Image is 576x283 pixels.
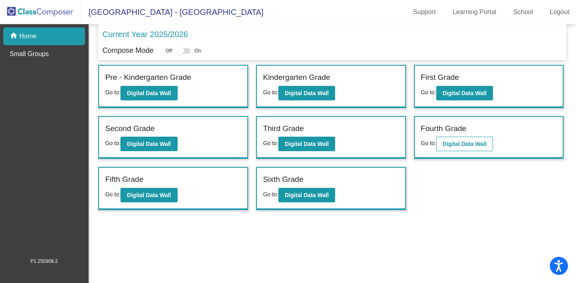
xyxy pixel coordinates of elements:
[105,140,120,146] span: Go to:
[263,191,278,198] span: Go to:
[278,137,335,151] button: Digital Data Wall
[105,174,143,185] label: Fifth Grade
[263,89,278,96] span: Go to:
[127,90,171,96] b: Digital Data Wall
[127,192,171,198] b: Digital Data Wall
[105,191,120,198] span: Go to:
[421,72,459,83] label: First Grade
[105,123,155,135] label: Second Grade
[120,137,177,151] button: Digital Data Wall
[10,49,49,59] p: Small Groups
[278,86,335,100] button: Digital Data Wall
[507,6,539,19] a: School
[263,174,303,185] label: Sixth Grade
[10,31,19,41] mat-icon: home
[436,86,493,100] button: Digital Data Wall
[263,72,330,83] label: Kindergarten Grade
[81,6,263,19] span: [GEOGRAPHIC_DATA] - [GEOGRAPHIC_DATA]
[102,45,153,56] p: Compose Mode
[443,141,487,147] b: Digital Data Wall
[436,137,493,151] button: Digital Data Wall
[443,90,487,96] b: Digital Data Wall
[127,141,171,147] b: Digital Data Wall
[285,90,329,96] b: Digital Data Wall
[446,6,503,19] a: Learning Portal
[421,123,466,135] label: Fourth Grade
[105,72,191,83] label: Pre - Kindergarten Grade
[407,6,442,19] a: Support
[19,31,37,41] p: Home
[102,28,188,40] p: Current Year 2025/2026
[421,140,436,146] span: Go to:
[263,140,278,146] span: Go to:
[278,188,335,202] button: Digital Data Wall
[120,188,177,202] button: Digital Data Wall
[120,86,177,100] button: Digital Data Wall
[105,89,120,96] span: Go to:
[195,47,201,54] span: On
[285,192,329,198] b: Digital Data Wall
[543,6,576,19] a: Logout
[166,47,172,54] span: Off
[263,123,304,135] label: Third Grade
[421,89,436,96] span: Go to:
[285,141,329,147] b: Digital Data Wall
